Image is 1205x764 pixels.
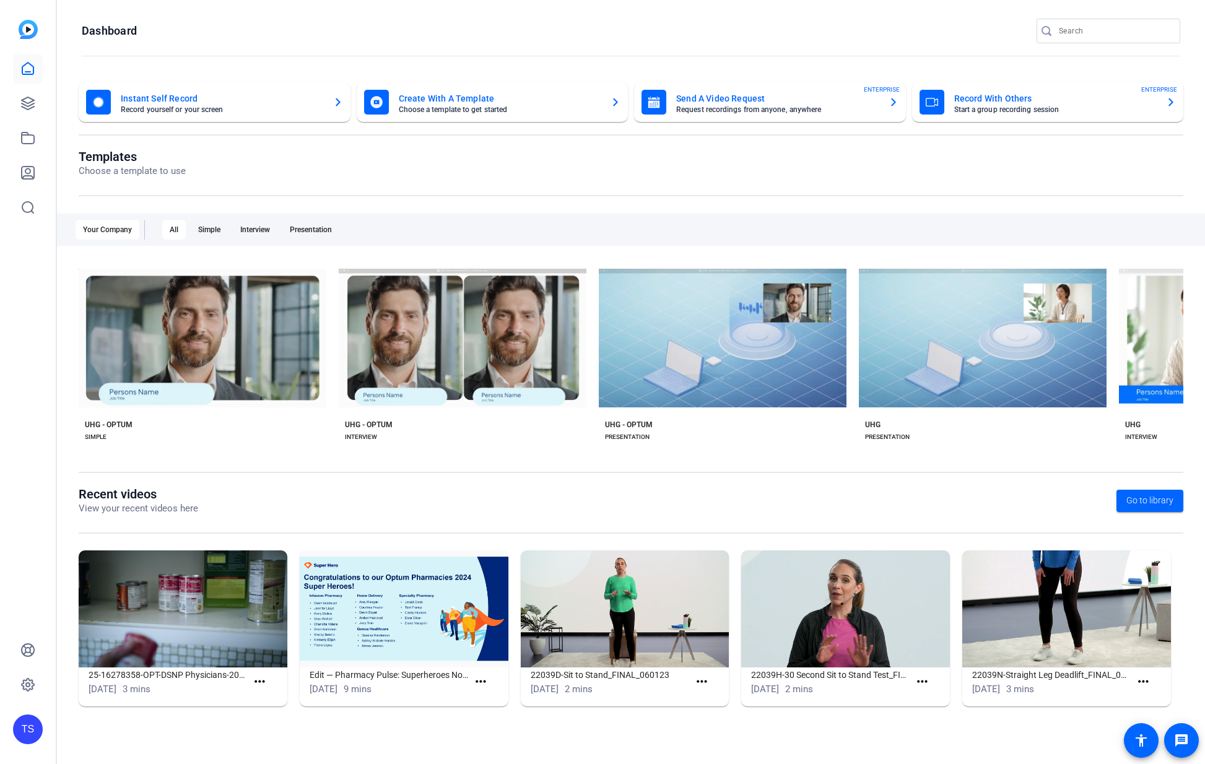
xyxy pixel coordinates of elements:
[1134,733,1149,748] mat-icon: accessibility
[310,667,468,682] h1: Edit — Pharmacy Pulse: Superheroes No Graphics
[864,85,900,94] span: ENTERPRISE
[79,164,186,178] p: Choose a template to use
[972,684,1000,695] span: [DATE]
[954,106,1157,113] mat-card-subtitle: Start a group recording session
[962,550,1171,667] img: 22039N-Straight Leg Deadlift_FINAL_060123
[1125,432,1157,442] div: INTERVIEW
[82,24,137,38] h1: Dashboard
[694,674,710,690] mat-icon: more_horiz
[191,220,228,240] div: Simple
[89,667,247,682] h1: 25-16278358-OPT-DSNP Physicians-20250617
[531,684,559,695] span: [DATE]
[121,91,323,106] mat-card-title: Instant Self Record
[1125,420,1141,430] div: UHG
[123,684,150,695] span: 3 mins
[865,420,881,430] div: UHG
[741,550,950,667] img: 22039H-30 Second Sit to Stand Test_FINAL_052323
[605,420,653,430] div: UHG - OPTUM
[915,674,930,690] mat-icon: more_horiz
[300,550,508,667] img: Edit — Pharmacy Pulse: Superheroes No Graphics
[565,684,593,695] span: 2 mins
[252,674,268,690] mat-icon: more_horiz
[13,714,43,744] div: TS
[79,501,198,516] p: View your recent videos here
[972,667,1131,682] h1: 22039N-Straight Leg Deadlift_FINAL_060123
[399,91,601,106] mat-card-title: Create With A Template
[89,684,116,695] span: [DATE]
[785,684,813,695] span: 2 mins
[85,420,133,430] div: UHG - OPTUM
[233,220,277,240] div: Interview
[19,20,38,39] img: blue-gradient.svg
[1174,733,1189,748] mat-icon: message
[676,91,879,106] mat-card-title: Send A Video Request
[79,550,287,667] img: 25-16278358-OPT-DSNP Physicians-20250617
[121,106,323,113] mat-card-subtitle: Record yourself or your screen
[912,82,1184,122] button: Record With OthersStart a group recording sessionENTERPRISE
[634,82,906,122] button: Send A Video RequestRequest recordings from anyone, anywhereENTERPRISE
[79,149,186,164] h1: Templates
[310,684,337,695] span: [DATE]
[865,432,910,442] div: PRESENTATION
[345,432,377,442] div: INTERVIEW
[954,91,1157,106] mat-card-title: Record With Others
[676,106,879,113] mat-card-subtitle: Request recordings from anyone, anywhere
[1136,674,1151,690] mat-icon: more_horiz
[1059,24,1170,38] input: Search
[345,420,393,430] div: UHG - OPTUM
[79,82,350,122] button: Instant Self RecordRecord yourself or your screen
[473,674,489,690] mat-icon: more_horiz
[76,220,139,240] div: Your Company
[399,106,601,113] mat-card-subtitle: Choose a template to get started
[531,667,689,682] h1: 22039D-Sit to Stand_FINAL_060123
[1116,490,1183,512] a: Go to library
[282,220,339,240] div: Presentation
[85,432,107,442] div: SIMPLE
[1141,85,1177,94] span: ENTERPRISE
[344,684,372,695] span: 9 mins
[751,667,910,682] h1: 22039H-30 Second Sit to Stand Test_FINAL_052323
[605,432,650,442] div: PRESENTATION
[1006,684,1034,695] span: 3 mins
[357,82,629,122] button: Create With A TemplateChoose a template to get started
[162,220,186,240] div: All
[521,550,729,667] img: 22039D-Sit to Stand_FINAL_060123
[1126,494,1173,507] span: Go to library
[79,487,198,501] h1: Recent videos
[751,684,779,695] span: [DATE]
